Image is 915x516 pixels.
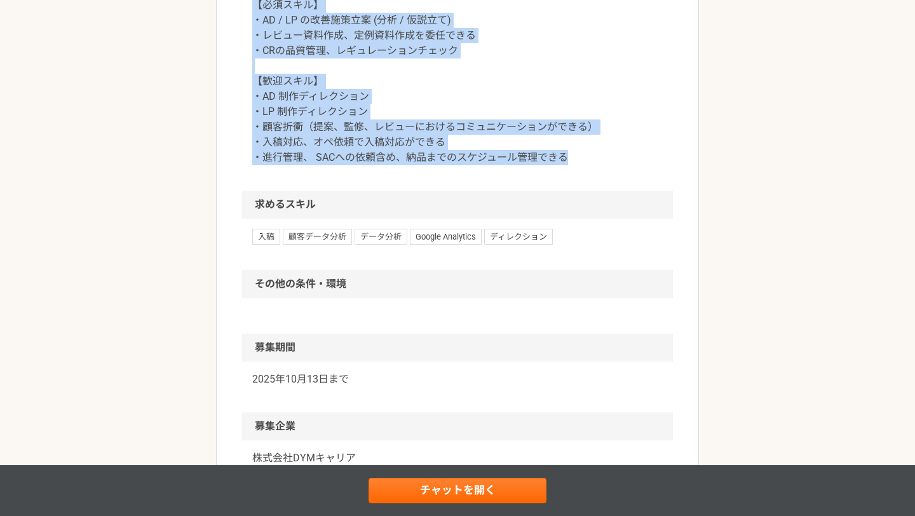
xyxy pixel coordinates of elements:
[242,412,673,440] h2: 募集企業
[252,229,280,244] span: 入稿
[369,478,546,503] a: チャットを開く
[252,451,663,466] a: 株式会社DYMキャリア
[355,229,407,244] span: データ分析
[242,270,673,298] h2: その他の条件・環境
[242,334,673,362] h2: 募集期間
[484,229,553,244] span: ディレクション
[252,372,663,387] p: 2025年10月13日まで
[242,191,673,219] h2: 求めるスキル
[283,229,352,244] span: 顧客データ分析
[410,229,482,244] span: Google Analytics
